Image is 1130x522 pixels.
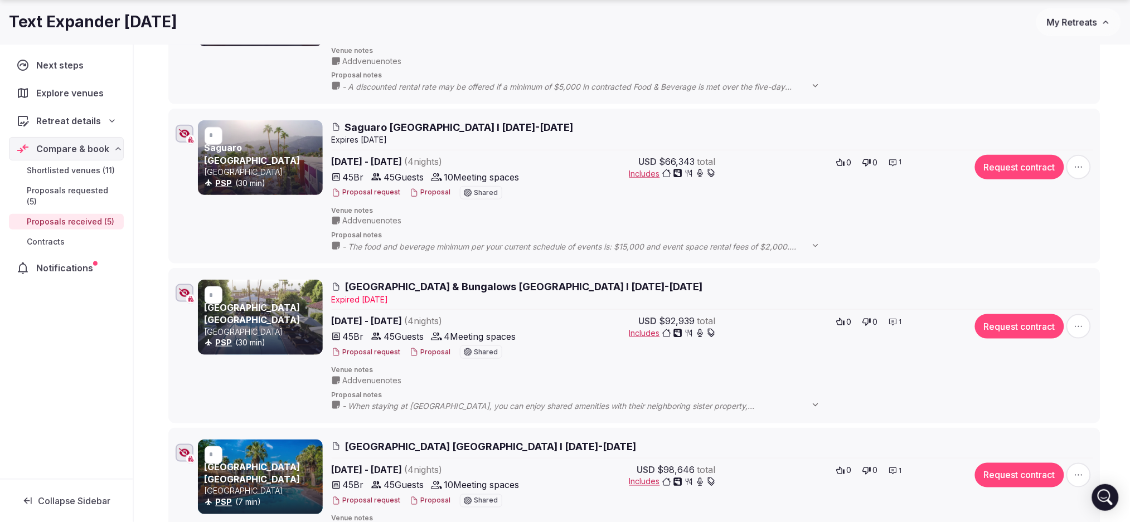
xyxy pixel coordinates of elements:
[885,314,905,330] button: 1
[332,365,1093,375] span: Venue notes
[872,465,877,476] span: 0
[9,256,124,280] a: Notifications
[205,486,321,497] p: [GEOGRAPHIC_DATA]
[332,206,1093,216] span: Venue notes
[474,349,498,355] span: Shared
[405,156,443,167] span: ( 4 night s )
[343,375,402,386] span: Add venue notes
[332,391,1093,400] span: Proposal notes
[410,188,451,197] button: Proposal
[444,170,520,184] span: 10 Meeting spaces
[27,185,119,207] span: Proposals requested (5)
[205,302,300,325] a: [GEOGRAPHIC_DATA] [GEOGRAPHIC_DATA]
[343,479,364,492] span: 45 Br
[975,463,1064,487] button: Request contract
[885,463,905,479] button: 1
[205,497,321,508] div: (7 min)
[332,496,401,506] button: Proposal request
[846,316,851,328] span: 0
[1036,8,1121,36] button: My Retreats
[846,157,851,168] span: 0
[899,158,901,167] span: 1
[444,479,520,492] span: 10 Meeting spaces
[27,165,115,176] span: Shortlisted venues (11)
[629,476,716,487] button: Includes
[36,114,101,128] span: Retreat details
[345,120,574,134] span: Saguaro [GEOGRAPHIC_DATA] I [DATE]-[DATE]
[343,215,402,226] span: Add venue notes
[332,46,1093,56] span: Venue notes
[38,495,110,506] span: Collapse Sidebar
[859,314,881,330] button: 0
[384,479,424,492] span: 45 Guests
[637,463,656,476] span: USD
[332,155,528,168] span: [DATE] - [DATE]
[405,464,443,475] span: ( 4 night s )
[658,463,695,476] span: $98,646
[1047,17,1097,28] span: My Retreats
[384,330,424,343] span: 45 Guests
[9,183,124,209] a: Proposals requested (5)
[975,155,1064,179] button: Request contract
[629,328,716,339] button: Includes
[343,56,402,67] span: Add venue notes
[205,326,321,338] p: [GEOGRAPHIC_DATA]
[205,142,300,165] a: Saguaro [GEOGRAPHIC_DATA]
[899,466,901,476] span: 1
[343,81,831,92] span: - A discounted rental rate may be offered if a minimum of $5,000 in contracted Food & Beverage is...
[216,338,232,347] a: PSP
[975,314,1064,339] button: Request contract
[27,216,114,227] span: Proposals received (5)
[332,71,1093,80] span: Proposal notes
[343,170,364,184] span: 45 Br
[899,318,901,327] span: 1
[859,463,881,479] button: 0
[332,231,1093,240] span: Proposal notes
[405,315,443,326] span: ( 4 night s )
[343,401,831,412] span: - When staying at [GEOGRAPHIC_DATA], you can enjoy shared amenities with their neighboring sister...
[36,58,88,72] span: Next steps
[9,234,124,250] a: Contracts
[697,314,716,328] span: total
[885,155,905,170] button: 1
[639,314,657,328] span: USD
[9,163,124,178] a: Shortlisted venues (11)
[36,86,108,100] span: Explore venues
[343,241,831,252] span: - The food and beverage minimum per your current schedule of events is: $15,000 and event space r...
[659,314,695,328] span: $92,939
[697,463,716,476] span: total
[872,157,877,168] span: 0
[629,168,716,179] span: Includes
[474,189,498,196] span: Shared
[216,178,232,188] a: PSP
[833,463,855,479] button: 0
[410,496,451,506] button: Proposal
[9,214,124,230] a: Proposals received (5)
[205,178,321,189] div: (30 min)
[410,348,451,357] button: Proposal
[205,461,300,485] a: [GEOGRAPHIC_DATA] [GEOGRAPHIC_DATA]
[345,440,637,453] span: [GEOGRAPHIC_DATA] [GEOGRAPHIC_DATA] I [DATE]-[DATE]
[36,142,109,155] span: Compare & book
[9,53,124,77] a: Next steps
[343,330,364,343] span: 45 Br
[332,348,401,357] button: Proposal request
[27,236,65,247] span: Contracts
[9,11,177,33] h1: Text Expander [DATE]
[833,314,855,330] button: 0
[846,465,851,476] span: 0
[474,497,498,504] span: Shared
[639,155,657,168] span: USD
[345,280,703,294] span: [GEOGRAPHIC_DATA] & Bungalows [GEOGRAPHIC_DATA] I [DATE]-[DATE]
[872,316,877,328] span: 0
[332,294,1093,305] div: Expire d [DATE]
[332,314,528,328] span: [DATE] - [DATE]
[216,497,232,507] a: PSP
[384,170,424,184] span: 45 Guests
[833,155,855,170] button: 0
[697,155,716,168] span: total
[1092,484,1119,511] div: Open Intercom Messenger
[332,463,528,476] span: [DATE] - [DATE]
